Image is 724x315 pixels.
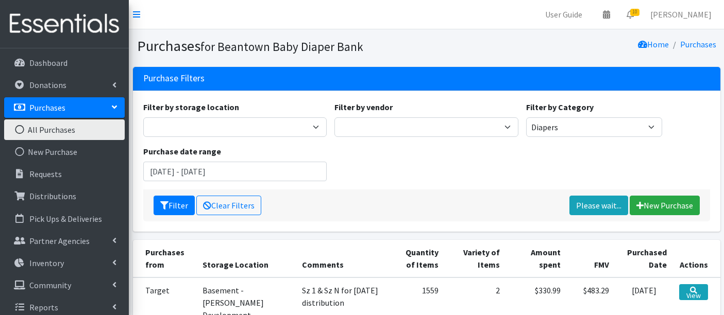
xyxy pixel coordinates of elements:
th: Purchases from [133,240,196,277]
a: User Guide [537,4,591,25]
label: Filter by Category [526,101,594,113]
span: 10 [630,9,639,16]
a: Partner Agencies [4,231,125,251]
a: New Purchase [630,196,700,215]
a: Donations [4,75,125,95]
p: Community [29,280,71,290]
a: Please wait... [569,196,628,215]
img: HumanEssentials [4,7,125,41]
p: Reports [29,302,58,312]
small: for Beantown Baby Diaper Bank [200,39,363,54]
a: Purchases [680,39,716,49]
p: Partner Agencies [29,236,90,246]
p: Requests [29,169,62,179]
a: Purchases [4,97,125,118]
a: New Purchase [4,142,125,162]
a: All Purchases [4,119,125,140]
th: Purchased Date [615,240,673,277]
label: Filter by vendor [334,101,393,113]
p: Pick Ups & Deliveries [29,214,102,224]
a: [PERSON_NAME] [642,4,720,25]
p: Donations [29,80,66,90]
p: Dashboard [29,58,68,68]
p: Distributions [29,191,76,201]
p: Purchases [29,102,65,113]
h3: Purchase Filters [143,73,205,84]
th: Comments [296,240,390,277]
a: Distributions [4,186,125,206]
label: Purchase date range [143,145,221,157]
th: Actions [673,240,720,277]
button: Filter [154,196,195,215]
a: Dashboard [4,52,125,73]
th: Storage Location [196,240,296,277]
a: Pick Ups & Deliveries [4,208,125,229]
th: Quantity of Items [390,240,445,277]
label: Filter by storage location [143,101,239,113]
a: View [679,284,708,300]
a: Community [4,275,125,295]
th: Variety of Items [445,240,506,277]
th: FMV [567,240,615,277]
h1: Purchases [137,37,423,55]
th: Amount spent [506,240,567,277]
p: Inventory [29,258,64,268]
a: Inventory [4,253,125,273]
input: January 1, 2011 - December 31, 2011 [143,162,327,181]
a: 10 [618,4,642,25]
a: Home [638,39,669,49]
a: Requests [4,164,125,184]
a: Clear Filters [196,196,261,215]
